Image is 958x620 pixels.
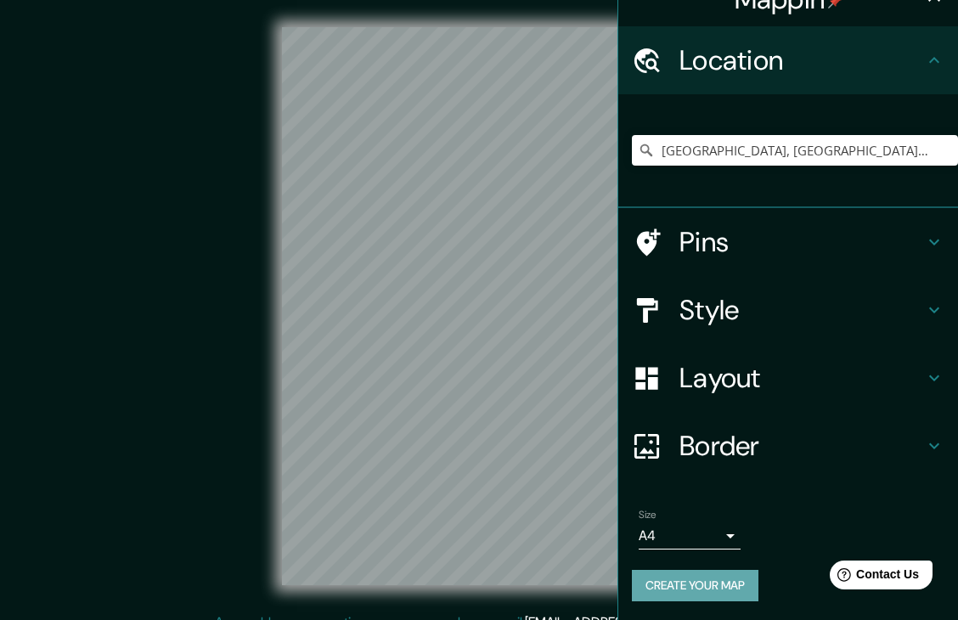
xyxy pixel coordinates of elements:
[618,276,958,344] div: Style
[639,522,741,550] div: A4
[618,208,958,276] div: Pins
[679,429,924,463] h4: Border
[618,26,958,94] div: Location
[618,412,958,480] div: Border
[679,293,924,327] h4: Style
[679,225,924,259] h4: Pins
[639,508,657,522] label: Size
[679,361,924,395] h4: Layout
[807,554,939,601] iframe: Help widget launcher
[679,43,924,77] h4: Location
[632,570,758,601] button: Create your map
[632,135,958,166] input: Pick your city or area
[282,27,677,585] canvas: Map
[618,344,958,412] div: Layout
